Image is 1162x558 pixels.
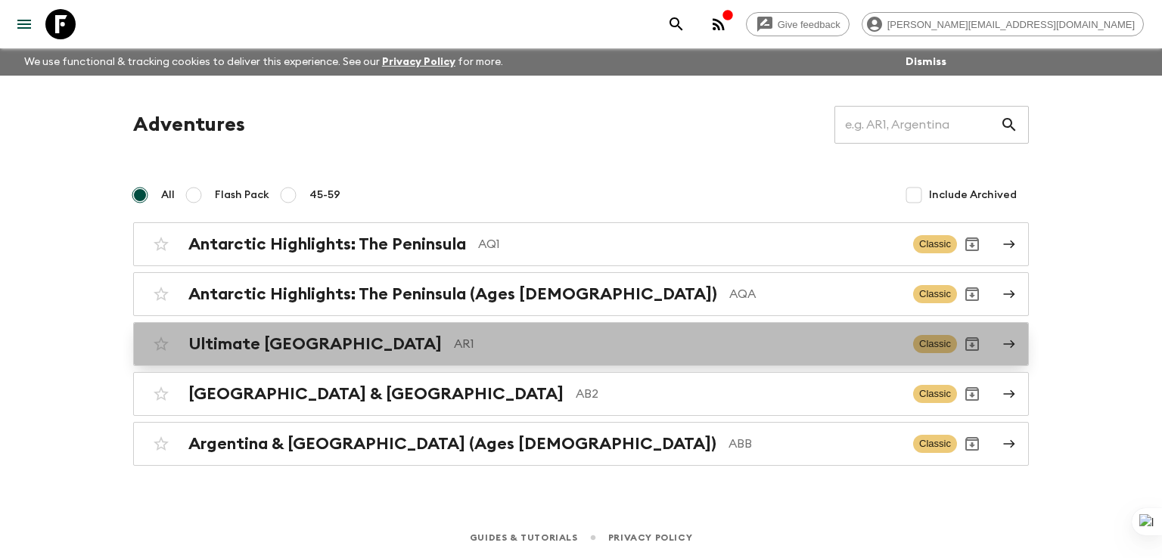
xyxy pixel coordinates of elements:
[862,12,1144,36] div: [PERSON_NAME][EMAIL_ADDRESS][DOMAIN_NAME]
[661,9,691,39] button: search adventures
[913,435,957,453] span: Classic
[188,334,442,354] h2: Ultimate [GEOGRAPHIC_DATA]
[957,229,987,259] button: Archive
[382,57,455,67] a: Privacy Policy
[478,235,901,253] p: AQ1
[133,272,1029,316] a: Antarctic Highlights: The Peninsula (Ages [DEMOGRAPHIC_DATA])AQAClassicArchive
[729,435,901,453] p: ABB
[902,51,950,73] button: Dismiss
[18,48,509,76] p: We use functional & tracking cookies to deliver this experience. See our for more.
[133,322,1029,366] a: Ultimate [GEOGRAPHIC_DATA]AR1ClassicArchive
[188,434,716,454] h2: Argentina & [GEOGRAPHIC_DATA] (Ages [DEMOGRAPHIC_DATA])
[957,379,987,409] button: Archive
[879,19,1143,30] span: [PERSON_NAME][EMAIL_ADDRESS][DOMAIN_NAME]
[913,235,957,253] span: Classic
[913,335,957,353] span: Classic
[746,12,850,36] a: Give feedback
[133,110,245,140] h1: Adventures
[913,385,957,403] span: Classic
[957,329,987,359] button: Archive
[729,285,901,303] p: AQA
[215,188,269,203] span: Flash Pack
[133,422,1029,466] a: Argentina & [GEOGRAPHIC_DATA] (Ages [DEMOGRAPHIC_DATA])ABBClassicArchive
[769,19,849,30] span: Give feedback
[454,335,901,353] p: AR1
[188,234,466,254] h2: Antarctic Highlights: The Peninsula
[133,222,1029,266] a: Antarctic Highlights: The PeninsulaAQ1ClassicArchive
[309,188,340,203] span: 45-59
[161,188,175,203] span: All
[9,9,39,39] button: menu
[188,284,717,304] h2: Antarctic Highlights: The Peninsula (Ages [DEMOGRAPHIC_DATA])
[133,372,1029,416] a: [GEOGRAPHIC_DATA] & [GEOGRAPHIC_DATA]AB2ClassicArchive
[470,529,578,546] a: Guides & Tutorials
[929,188,1017,203] span: Include Archived
[913,285,957,303] span: Classic
[188,384,564,404] h2: [GEOGRAPHIC_DATA] & [GEOGRAPHIC_DATA]
[576,385,901,403] p: AB2
[957,429,987,459] button: Archive
[957,279,987,309] button: Archive
[834,104,1000,146] input: e.g. AR1, Argentina
[608,529,692,546] a: Privacy Policy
